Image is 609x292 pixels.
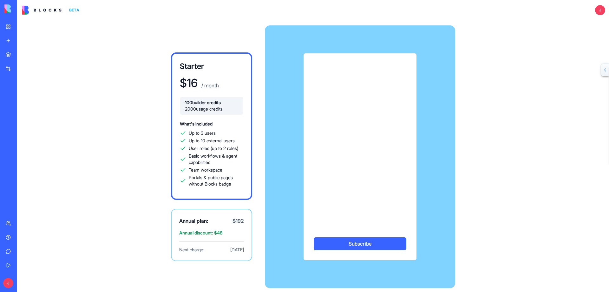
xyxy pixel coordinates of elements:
span: J [595,5,605,15]
span: 😞 [88,247,97,259]
span: 😐 [104,247,114,259]
span: Portals & public pages without Blocks badge [189,174,243,187]
span: User roles (up to 2 roles) [189,145,238,152]
img: logo [22,6,62,15]
iframe: Secure payment input frame [312,62,408,228]
h3: Starter [180,61,243,71]
span: Annual plan: [179,217,208,225]
div: Close [203,3,214,14]
span: Team workspace [189,167,222,173]
button: go back [4,3,16,15]
span: Basic workflows & agent capabilities [189,153,243,166]
span: What's included [180,121,213,126]
span: 100 builder credits [185,99,238,106]
span: smiley reaction [117,247,134,259]
span: 😃 [121,247,130,259]
button: Subscribe [314,237,406,250]
span: 2000 usage credits [185,106,238,112]
div: Did this answer your question? [8,240,211,247]
span: neutral face reaction [101,247,117,259]
h1: $ 16 [180,77,198,89]
p: / month [200,82,219,89]
img: logo [4,4,44,13]
span: Up to 3 users [189,130,216,136]
a: BETA [22,6,82,15]
button: Collapse window [191,3,203,15]
div: BETA [67,6,82,15]
span: Up to 10 external users [189,138,235,144]
span: $ 192 [232,217,244,225]
span: [DATE] [230,247,244,253]
span: Annual discount: $ 48 [179,230,244,236]
span: J [3,278,13,288]
span: Next charge: [179,247,204,253]
span: disappointed reaction [84,247,101,259]
a: Open in help center [84,267,134,272]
